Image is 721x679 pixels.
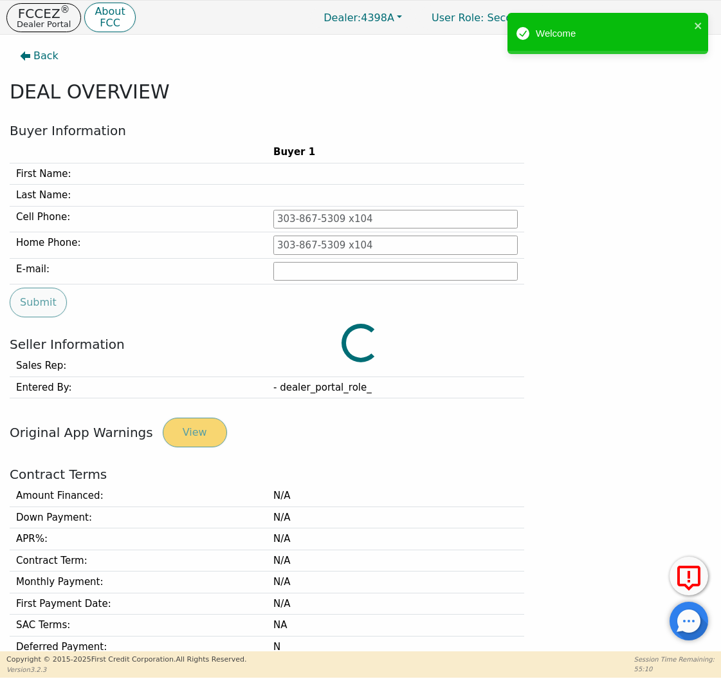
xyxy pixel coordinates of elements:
[419,5,554,30] a: User Role: Secondary
[6,655,246,665] p: Copyright © 2015- 2025 First Credit Corporation.
[6,3,81,32] button: FCCEZ®Dealer Portal
[17,20,71,28] p: Dealer Portal
[324,12,361,24] span: Dealer:
[558,8,715,28] button: 4398A:[PERSON_NAME]
[694,18,703,33] button: close
[432,12,484,24] span: User Role :
[6,665,246,674] p: Version 3.2.3
[17,7,71,20] p: FCCEZ
[419,5,554,30] p: Secondary
[324,12,394,24] span: 4398A
[95,18,125,28] p: FCC
[310,8,415,28] button: Dealer:4398A
[670,557,708,595] button: Report Error to FCC
[95,6,125,17] p: About
[176,655,246,664] span: All Rights Reserved.
[634,664,715,674] p: 55:10
[536,26,690,41] div: Welcome
[84,3,135,33] button: AboutFCC
[634,655,715,664] p: Session Time Remaining:
[60,4,70,15] sup: ®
